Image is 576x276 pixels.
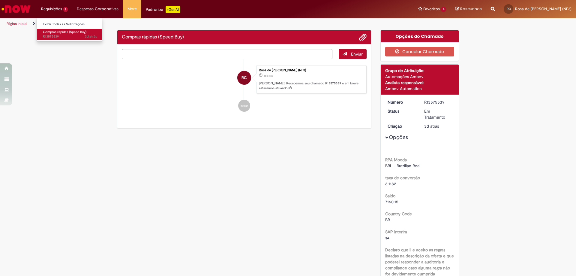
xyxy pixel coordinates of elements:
[259,81,363,90] p: [PERSON_NAME]! Recebemos seu chamado R13575539 e em breve estaremos atuando.
[359,33,367,41] button: Adicionar anexos
[460,6,482,12] span: Rascunhos
[263,74,273,77] span: 3d atrás
[339,49,367,59] button: Enviar
[385,157,407,162] b: RPA Moeda
[424,108,452,120] div: Em Tratamento
[424,99,452,105] div: R13575539
[441,7,446,12] span: 4
[259,68,363,72] div: Rosa de [PERSON_NAME] (NF3)
[383,123,420,129] dt: Criação
[122,65,367,94] li: Rosa de Jesus Chagas (NF3)
[424,123,439,129] span: 3d atrás
[385,47,454,56] button: Cancelar Chamado
[385,80,454,86] div: Analista responsável:
[424,123,452,129] div: 29/09/2025 10:03:16
[127,6,137,12] span: More
[515,6,571,11] span: Rosa de [PERSON_NAME] (NF3)
[63,7,68,12] span: 1
[241,71,247,85] span: RC
[381,30,459,42] div: Opções do Chamado
[4,18,379,29] ul: Trilhas de página
[85,34,97,39] span: 3d atrás
[37,21,103,28] a: Exibir Todas as Solicitações
[7,21,27,26] a: Página inicial
[43,30,86,34] span: Compras rápidas (Speed Buy)
[507,7,511,11] span: RC
[423,6,440,12] span: Favoritos
[237,71,251,85] div: Rosa de Jesus Chagas (NF3)
[383,108,420,114] dt: Status
[1,3,31,15] img: ServiceNow
[263,74,273,77] time: 29/09/2025 10:03:16
[385,175,420,180] b: taxa de conversão
[146,6,180,13] div: Padroniza
[351,51,363,57] span: Enviar
[383,99,420,105] dt: Número
[385,199,398,205] span: 7160.15
[385,68,454,74] div: Grupo de Atribuição:
[424,123,439,129] time: 29/09/2025 10:03:16
[122,59,367,118] ul: Histórico de tíquete
[385,74,454,80] div: Automações Ambev
[37,18,102,42] ul: Requisições
[385,163,420,168] span: BRL - Brazilian Real
[41,6,62,12] span: Requisições
[37,29,103,40] a: Aberto R13575539 : Compras rápidas (Speed Buy)
[85,34,97,39] time: 29/09/2025 10:03:17
[77,6,118,12] span: Despesas Corporativas
[385,181,396,187] span: 6.1182
[385,193,395,199] b: Saldo
[385,235,389,241] span: s4
[385,86,454,92] div: Ambev Automation
[455,6,482,12] a: Rascunhos
[385,211,412,217] b: Country Code
[385,229,407,235] b: SAP Interim
[122,35,184,40] h2: Compras rápidas (Speed Buy) Histórico de tíquete
[385,217,390,223] span: BR
[43,34,97,39] span: R13575539
[166,6,180,13] p: +GenAi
